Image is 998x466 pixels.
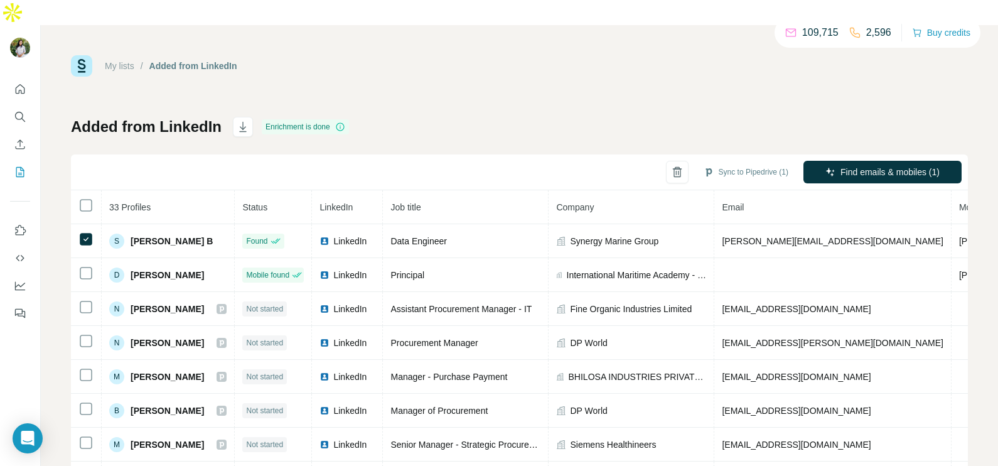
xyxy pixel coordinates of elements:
span: Not started [246,303,283,315]
div: S [109,234,124,249]
span: Find emails & mobiles (1) [840,166,940,178]
span: Siemens Healthineers [570,438,656,451]
span: Not started [246,371,283,382]
button: Sync to Pipedrive (1) [695,163,797,182]
p: 109,715 [802,25,839,40]
span: BHILOSA INDUSTRIES PRIVATE LIMITED [569,371,707,383]
span: International Maritime Academy - [GEOGRAPHIC_DATA] [567,269,707,281]
div: N [109,301,124,317]
span: Fine Organic Industries Limited [570,303,692,315]
button: Feedback [10,302,30,325]
span: LinkedIn [333,269,367,281]
span: LinkedIn [333,371,367,383]
img: Avatar [10,38,30,58]
span: LinkedIn [319,202,353,212]
div: M [109,437,124,452]
span: Procurement Manager [390,338,478,348]
span: Senior Manager - Strategic Procurement [390,440,548,450]
div: Added from LinkedIn [149,60,237,72]
div: D [109,268,124,283]
span: [EMAIL_ADDRESS][DOMAIN_NAME] [722,406,871,416]
a: My lists [105,61,134,71]
span: LinkedIn [333,438,367,451]
div: N [109,335,124,350]
button: Enrich CSV [10,133,30,156]
span: Principal [390,270,424,280]
span: 33 Profiles [109,202,151,212]
img: Surfe Logo [71,55,92,77]
span: [EMAIL_ADDRESS][DOMAIN_NAME] [722,440,871,450]
span: Data Engineer [390,236,447,246]
button: Use Surfe API [10,247,30,269]
span: Assistant Procurement Manager - IT [390,304,532,314]
span: Job title [390,202,421,212]
span: [PERSON_NAME] [131,438,204,451]
span: [PERSON_NAME] [131,404,204,417]
div: M [109,369,124,384]
span: [PERSON_NAME] [131,303,204,315]
span: Not started [246,439,283,450]
span: Manager of Procurement [390,406,488,416]
h1: Added from LinkedIn [71,117,222,137]
span: Manager - Purchase Payment [390,372,507,382]
span: DP World [570,404,607,417]
span: LinkedIn [333,337,367,349]
img: LinkedIn logo [319,406,330,416]
span: Synergy Marine Group [570,235,658,247]
img: LinkedIn logo [319,304,330,314]
span: Not started [246,337,283,349]
span: LinkedIn [333,404,367,417]
span: LinkedIn [333,303,367,315]
div: Open Intercom Messenger [13,423,43,453]
span: [PERSON_NAME][EMAIL_ADDRESS][DOMAIN_NAME] [722,236,943,246]
span: LinkedIn [333,235,367,247]
button: Find emails & mobiles (1) [803,161,962,183]
img: LinkedIn logo [319,372,330,382]
span: [EMAIL_ADDRESS][DOMAIN_NAME] [722,372,871,382]
div: B [109,403,124,418]
img: LinkedIn logo [319,338,330,348]
li: / [141,60,143,72]
button: Dashboard [10,274,30,297]
span: [PERSON_NAME] [131,371,204,383]
div: Enrichment is done [262,119,349,134]
button: Quick start [10,78,30,100]
span: [PERSON_NAME] B [131,235,213,247]
span: Mobile found [246,269,289,281]
span: Email [722,202,744,212]
button: Buy credits [912,24,970,41]
img: LinkedIn logo [319,270,330,280]
span: Status [242,202,267,212]
span: [PERSON_NAME] [131,337,204,349]
span: Company [556,202,594,212]
button: Use Surfe on LinkedIn [10,219,30,242]
button: Search [10,106,30,128]
img: LinkedIn logo [319,236,330,246]
span: Not started [246,405,283,416]
p: 2,596 [866,25,891,40]
span: [EMAIL_ADDRESS][DOMAIN_NAME] [722,304,871,314]
span: [EMAIL_ADDRESS][PERSON_NAME][DOMAIN_NAME] [722,338,943,348]
button: My lists [10,161,30,183]
span: DP World [570,337,607,349]
span: [PERSON_NAME] [131,269,204,281]
span: Found [246,236,267,247]
img: LinkedIn logo [319,440,330,450]
span: Mobile [959,202,985,212]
